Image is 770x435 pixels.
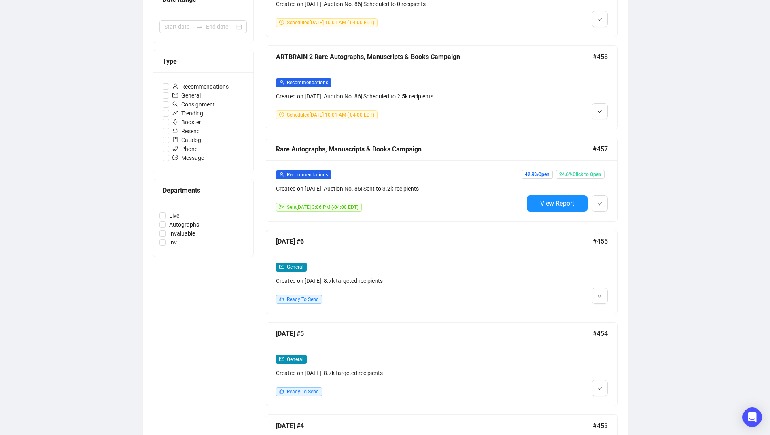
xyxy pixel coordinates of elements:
[287,264,303,270] span: General
[287,297,319,302] span: Ready To Send
[279,297,284,301] span: like
[279,80,284,85] span: user
[276,52,593,62] div: ARTBRAIN 2 Rare Autographs, Manuscripts & Books Campaign
[276,369,524,378] div: Created on [DATE] | 8.7k targeted recipients
[276,329,593,339] div: [DATE] #5
[169,82,232,91] span: Recommendations
[266,45,618,129] a: ARTBRAIN 2 Rare Autographs, Manuscripts & Books Campaign#458userRecommendationsCreated on [DATE]|...
[597,202,602,206] span: down
[276,421,593,431] div: [DATE] #4
[172,92,178,98] span: mail
[169,91,204,100] span: General
[593,421,608,431] span: #453
[279,356,284,361] span: mail
[172,119,178,125] span: rocket
[266,138,618,222] a: Rare Autographs, Manuscripts & Books Campaign#457userRecommendationsCreated on [DATE]| Auction No...
[172,155,178,160] span: message
[279,172,284,177] span: user
[276,184,524,193] div: Created on [DATE] | Auction No. 86 | Sent to 3.2k recipients
[593,329,608,339] span: #454
[279,112,284,117] span: clock-circle
[287,204,358,210] span: Sent [DATE] 3:06 PM (-04:00 EDT)
[522,170,553,179] span: 42.9% Open
[163,185,244,195] div: Departments
[279,389,284,394] span: like
[597,294,602,299] span: down
[287,356,303,362] span: General
[287,112,374,118] span: Scheduled [DATE] 10:01 AM (-04:00 EDT)
[169,118,204,127] span: Booster
[276,144,593,154] div: Rare Autographs, Manuscripts & Books Campaign
[266,230,618,314] a: [DATE] #6#455mailGeneralCreated on [DATE]| 8.7k targeted recipientslikeReady To Send
[540,199,574,207] span: View Report
[276,276,524,285] div: Created on [DATE] | 8.7k targeted recipients
[206,22,235,31] input: End date
[166,211,182,220] span: Live
[169,127,203,136] span: Resend
[593,144,608,154] span: #457
[279,20,284,25] span: clock-circle
[742,407,762,427] div: Open Intercom Messenger
[593,236,608,246] span: #455
[172,128,178,134] span: retweet
[169,144,201,153] span: Phone
[287,389,319,395] span: Ready To Send
[172,137,178,142] span: book
[276,236,593,246] div: [DATE] #6
[163,56,244,66] div: Type
[597,386,602,391] span: down
[279,204,284,209] span: send
[169,109,206,118] span: Trending
[172,110,178,116] span: rise
[593,52,608,62] span: #458
[166,238,180,247] span: Inv
[597,109,602,114] span: down
[164,22,193,31] input: Start date
[172,83,178,89] span: user
[287,80,328,85] span: Recommendations
[266,322,618,406] a: [DATE] #5#454mailGeneralCreated on [DATE]| 8.7k targeted recipientslikeReady To Send
[276,92,524,101] div: Created on [DATE] | Auction No. 86 | Scheduled to 2.5k recipients
[287,172,328,178] span: Recommendations
[166,220,202,229] span: Autographs
[556,170,605,179] span: 24.6% Click to Open
[527,195,588,212] button: View Report
[169,153,207,162] span: Message
[172,101,178,107] span: search
[287,20,374,25] span: Scheduled [DATE] 10:01 AM (-04:00 EDT)
[279,264,284,269] span: mail
[169,136,204,144] span: Catalog
[166,229,198,238] span: Invaluable
[196,23,203,30] span: to
[169,100,218,109] span: Consignment
[196,23,203,30] span: swap-right
[172,146,178,151] span: phone
[597,17,602,22] span: down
